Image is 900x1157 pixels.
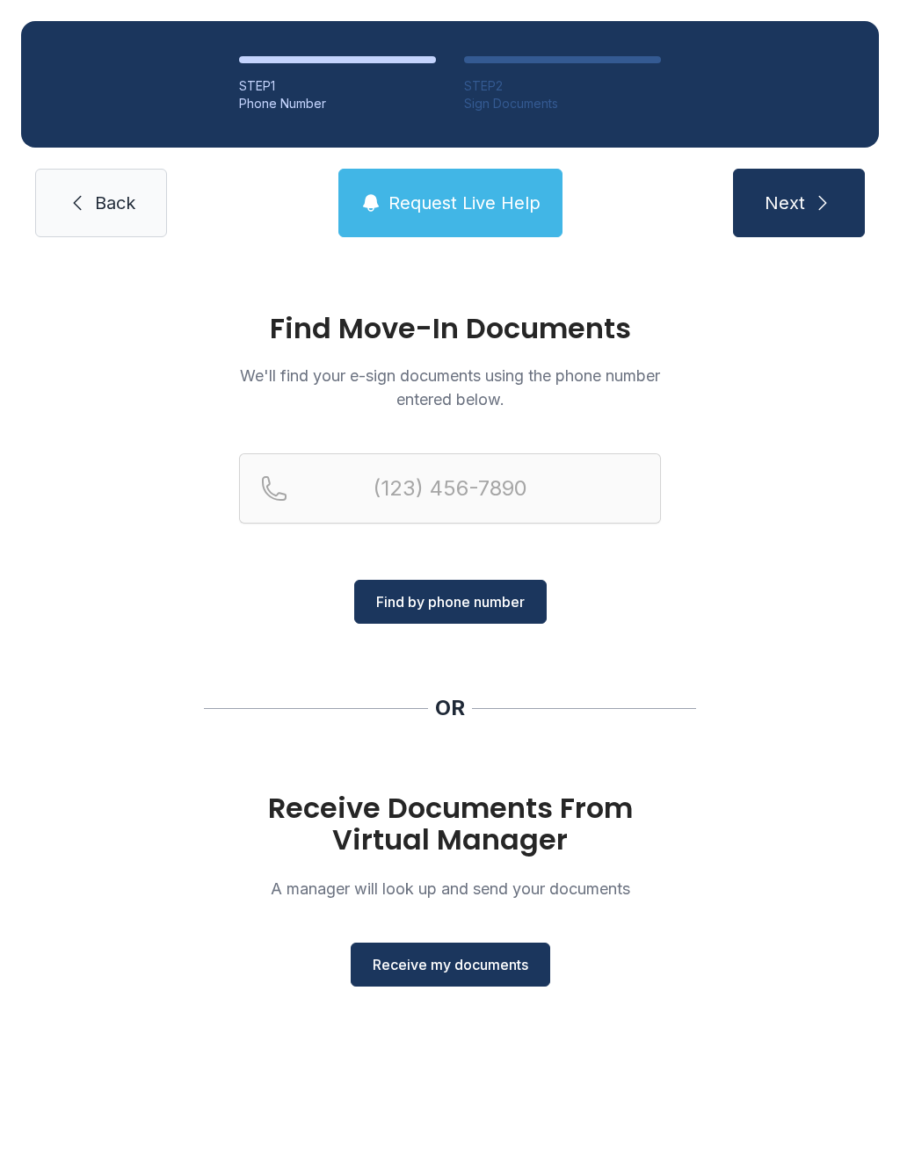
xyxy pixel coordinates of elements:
p: A manager will look up and send your documents [239,877,661,900]
p: We'll find your e-sign documents using the phone number entered below. [239,364,661,411]
span: Receive my documents [373,954,528,975]
span: Back [95,191,135,215]
h1: Find Move-In Documents [239,315,661,343]
div: STEP 2 [464,77,661,95]
div: Sign Documents [464,95,661,112]
div: OR [435,694,465,722]
span: Find by phone number [376,591,525,612]
span: Request Live Help [388,191,541,215]
h1: Receive Documents From Virtual Manager [239,792,661,856]
div: Phone Number [239,95,436,112]
input: Reservation phone number [239,453,661,524]
div: STEP 1 [239,77,436,95]
span: Next [765,191,805,215]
